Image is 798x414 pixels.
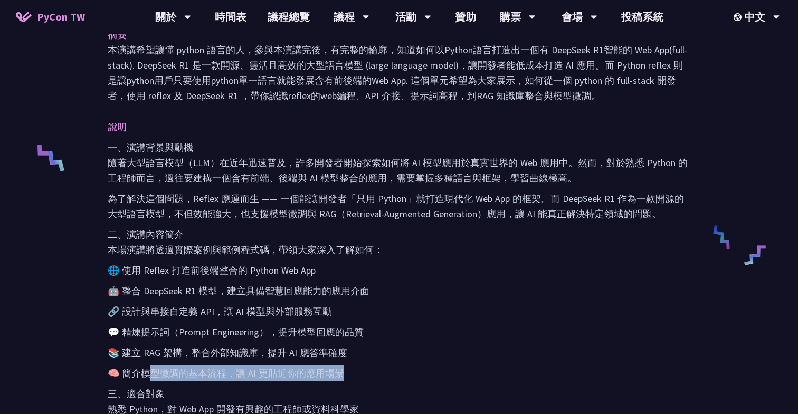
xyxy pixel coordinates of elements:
[108,283,690,299] p: 🤖 整合 DeepSeek R1 模型，建立具備智慧回應能力的應用介面
[108,119,669,134] p: 說明
[108,304,690,319] p: 🔗 設計與串接自定義 API，讓 AI 模型與外部服務互動
[108,27,669,42] p: 摘要
[108,227,690,257] p: 二、演講內容簡介 本場演講將透過實際案例與範例程式碼，帶領大家深入了解如何：
[108,42,690,103] p: 本演講希望讓懂 python 語言的人，參與本演講完後，有完整的輪廓，知道如何以Python語言打造出一個有 DeepSeek R1智能的 Web App(full-stack). DeepSe...
[108,140,690,186] p: 一、演講背景與動機 隨著大型語言模型（LLM）在近年迅速普及，許多開發者開始探索如何將 AI 模型應用於真實世界的 Web 應用中。然而，對於熟悉 Python 的工程師而言，過往要建構一個含有...
[734,13,744,21] img: Locale Icon
[16,12,32,22] img: Home icon of PyCon TW 2025
[5,4,96,30] a: PyCon TW
[108,365,690,381] p: 🧠 簡介模型微調的基本流程，讓 AI 更貼近你的應用場景
[108,191,690,222] p: 為了解決這個問題，Reflex 應運而生 —— 一個能讓開發者「只用 Python」就打造現代化 Web App 的框架。而 DeepSeek R1 作為一款開源的大型語言模型，不但效能強大，也...
[108,263,690,278] p: 🌐 使用 Reflex 打造前後端整合的 Python Web App
[108,324,690,340] p: 💬 精煉提示詞（Prompt Engineering），提升模型回應的品質
[108,345,690,360] p: 📚 建立 RAG 架構，整合外部知識庫，提升 AI 應答準確度
[37,9,85,25] span: PyCon TW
